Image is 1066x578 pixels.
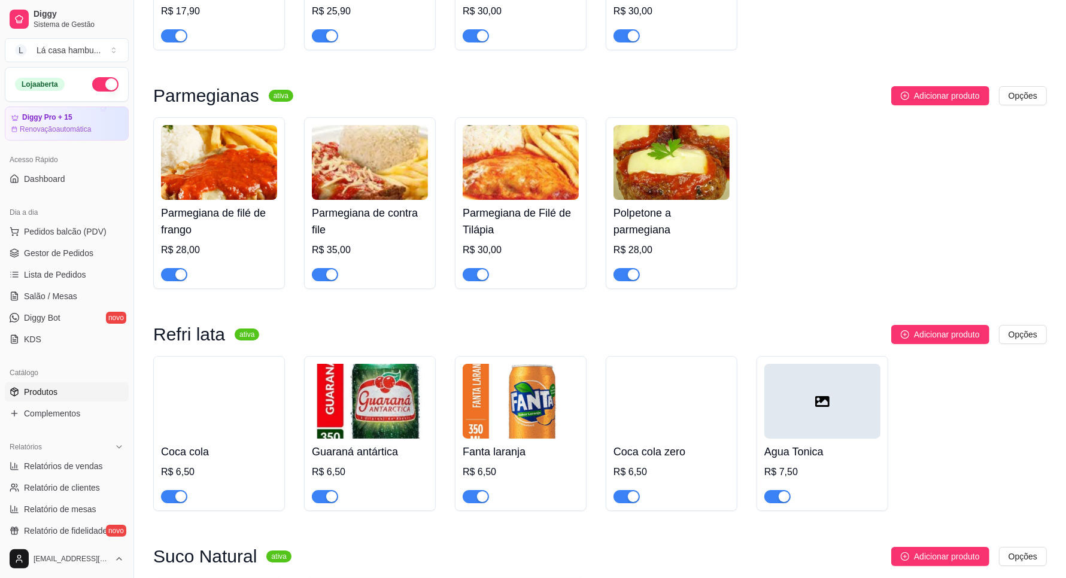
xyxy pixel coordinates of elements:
article: Renovação automática [20,124,91,134]
span: Relatórios de vendas [24,460,103,472]
a: Salão / Mesas [5,287,129,306]
button: Pedidos balcão (PDV) [5,222,129,241]
a: Relatórios de vendas [5,457,129,476]
img: product-image [312,364,428,439]
span: Diggy [34,9,124,20]
h4: Guaraná antártica [312,443,428,460]
span: [EMAIL_ADDRESS][DOMAIN_NAME] [34,554,110,564]
a: DiggySistema de Gestão [5,5,129,34]
div: Catálogo [5,363,129,382]
button: [EMAIL_ADDRESS][DOMAIN_NAME] [5,544,129,573]
div: R$ 7,50 [764,465,880,479]
a: Gestor de Pedidos [5,244,129,263]
button: Opções [999,86,1047,105]
article: Diggy Pro + 15 [22,113,72,122]
div: R$ 28,00 [161,243,277,257]
span: Relatórios [10,442,42,452]
a: Complementos [5,404,129,423]
span: Dashboard [24,173,65,185]
div: R$ 6,50 [463,465,579,479]
button: Opções [999,325,1047,344]
button: Select a team [5,38,129,62]
span: Produtos [24,386,57,398]
img: product-image [161,125,277,200]
h4: Coca cola [161,443,277,460]
button: Adicionar produto [891,547,989,566]
h4: Parmegiana de contra file [312,205,428,238]
h4: Polpetone a parmegiana [614,205,730,238]
span: Opções [1009,328,1037,341]
div: Loja aberta [15,78,65,91]
span: Diggy Bot [24,312,60,324]
a: Produtos [5,382,129,401]
img: product-image [161,364,277,439]
a: Diggy Pro + 15Renovaçãoautomática [5,107,129,141]
a: Diggy Botnovo [5,308,129,327]
div: R$ 30,00 [614,4,730,19]
button: Adicionar produto [891,86,989,105]
div: R$ 17,90 [161,4,277,19]
h4: Agua Tonica [764,443,880,460]
span: Relatório de mesas [24,503,96,515]
span: Adicionar produto [914,328,980,341]
div: Lá casa hambu ... [37,44,101,56]
h4: Fanta laranja [463,443,579,460]
div: R$ 6,50 [614,465,730,479]
div: R$ 6,50 [312,465,428,479]
img: product-image [463,125,579,200]
span: Relatório de fidelidade [24,525,107,537]
img: product-image [312,125,428,200]
span: Relatório de clientes [24,482,100,494]
h4: Parmegiana de Filé de Tilápia [463,205,579,238]
div: R$ 6,50 [161,465,277,479]
span: KDS [24,333,41,345]
div: R$ 25,90 [312,4,428,19]
img: product-image [614,125,730,200]
div: Acesso Rápido [5,150,129,169]
a: Relatório de fidelidadenovo [5,521,129,540]
span: Adicionar produto [914,550,980,563]
div: R$ 35,00 [312,243,428,257]
span: plus-circle [901,92,909,100]
a: Lista de Pedidos [5,265,129,284]
sup: ativa [269,90,293,102]
span: Opções [1009,550,1037,563]
button: Opções [999,547,1047,566]
button: Adicionar produto [891,325,989,344]
h3: Suco Natural [153,549,257,564]
span: Sistema de Gestão [34,20,124,29]
span: plus-circle [901,330,909,339]
div: R$ 28,00 [614,243,730,257]
img: product-image [614,364,730,439]
span: Pedidos balcão (PDV) [24,226,107,238]
img: product-image [463,364,579,439]
h3: Parmegianas [153,89,259,103]
span: Salão / Mesas [24,290,77,302]
div: R$ 30,00 [463,4,579,19]
sup: ativa [235,328,259,340]
h4: Parmegiana de filé de frango [161,205,277,238]
a: Dashboard [5,169,129,188]
h4: Coca cola zero [614,443,730,460]
sup: ativa [266,550,291,562]
a: KDS [5,330,129,349]
a: Relatório de clientes [5,478,129,497]
div: Dia a dia [5,203,129,222]
span: Lista de Pedidos [24,269,86,281]
span: Opções [1009,89,1037,102]
span: Adicionar produto [914,89,980,102]
span: Complementos [24,407,80,419]
span: Gestor de Pedidos [24,247,93,259]
button: Alterar Status [92,77,119,92]
h3: Refri lata [153,327,225,342]
span: plus-circle [901,552,909,561]
span: L [15,44,27,56]
div: R$ 30,00 [463,243,579,257]
a: Relatório de mesas [5,500,129,519]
